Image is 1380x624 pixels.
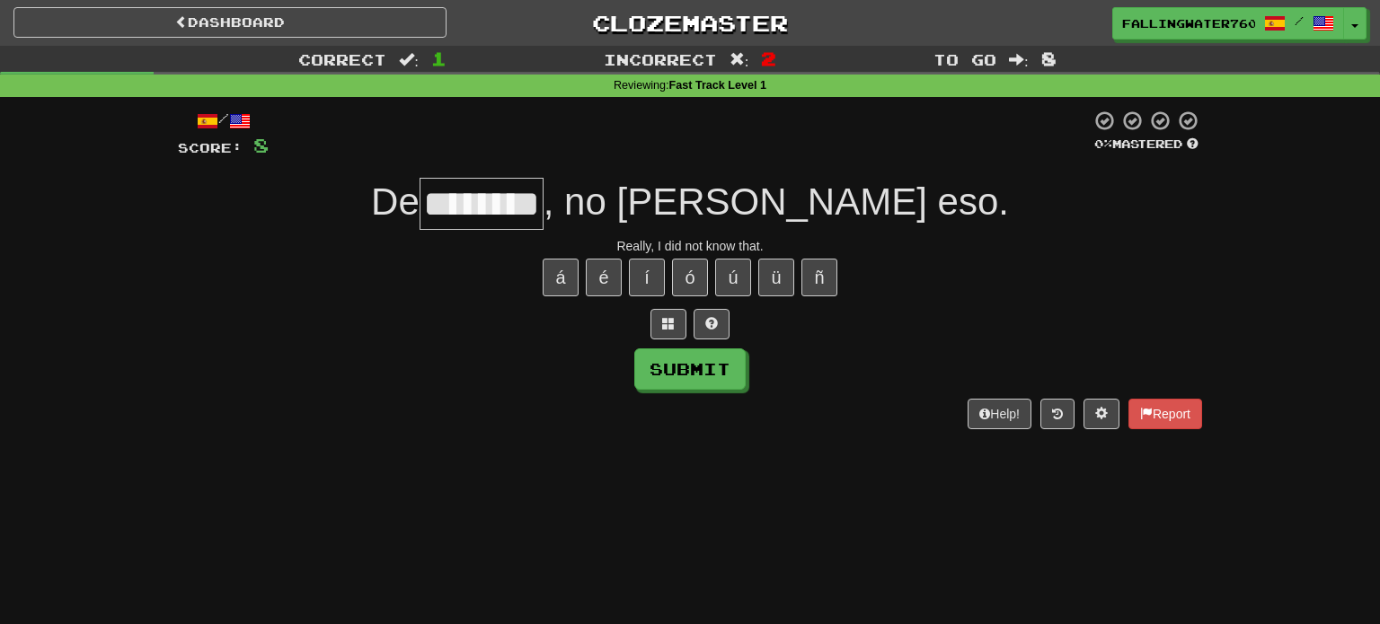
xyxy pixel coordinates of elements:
button: ú [715,259,751,296]
button: Help! [968,399,1031,429]
button: ó [672,259,708,296]
div: Mastered [1091,136,1202,153]
span: 8 [253,134,269,156]
button: ñ [801,259,837,296]
span: : [730,52,749,67]
span: 1 [431,48,447,69]
span: To go [933,50,996,68]
button: ü [758,259,794,296]
strong: Fast Track Level 1 [669,79,767,92]
span: , no [PERSON_NAME] eso. [544,180,1009,223]
div: / [178,110,269,132]
span: Incorrect [604,50,717,68]
span: Correct [298,50,386,68]
a: Clozemaster [473,7,907,39]
span: / [1295,14,1304,27]
button: Switch sentence to multiple choice alt+p [650,309,686,339]
span: FallingWater7609 [1122,15,1255,31]
button: Single letter hint - you only get 1 per sentence and score half the points! alt+h [694,309,730,339]
span: : [399,52,419,67]
a: FallingWater7609 / [1112,7,1344,40]
button: Report [1128,399,1202,429]
a: Dashboard [13,7,447,38]
span: 8 [1041,48,1057,69]
span: 2 [761,48,776,69]
span: : [1009,52,1029,67]
div: Really, I did not know that. [178,237,1202,255]
span: Score: [178,140,243,155]
button: Round history (alt+y) [1040,399,1075,429]
button: á [543,259,579,296]
span: 0 % [1094,136,1112,151]
button: Submit [634,348,746,390]
button: é [586,259,622,296]
button: í [629,259,665,296]
span: De [371,180,420,223]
